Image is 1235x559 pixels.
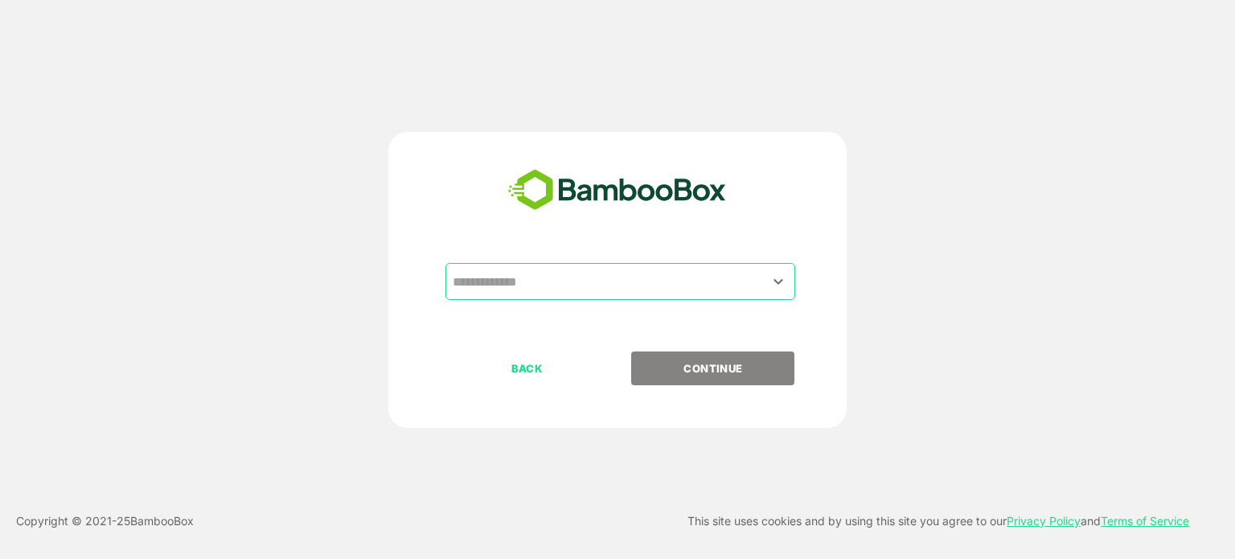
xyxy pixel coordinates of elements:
a: Privacy Policy [1007,514,1081,528]
img: bamboobox [499,164,735,217]
p: This site uses cookies and by using this site you agree to our and [687,512,1189,531]
p: CONTINUE [633,360,794,377]
button: CONTINUE [631,351,794,385]
a: Terms of Service [1101,514,1189,528]
button: BACK [445,351,609,385]
button: Open [768,270,790,292]
p: BACK [447,360,608,377]
p: Copyright © 2021- 25 BambooBox [16,512,194,531]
